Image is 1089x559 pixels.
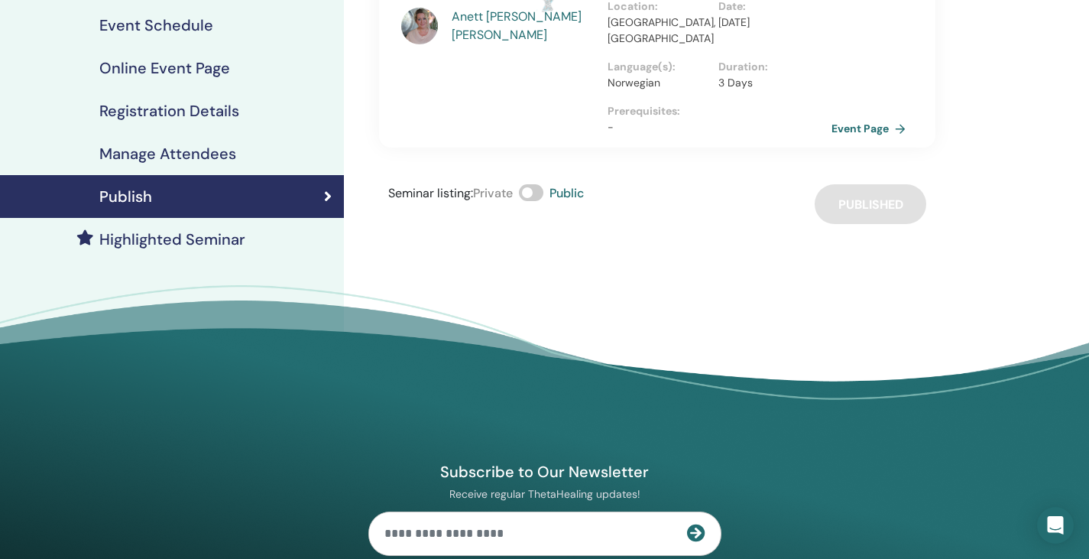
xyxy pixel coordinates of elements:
[608,103,829,119] p: Prerequisites :
[401,8,438,44] img: default.jpg
[99,102,239,120] h4: Registration Details
[99,145,236,163] h4: Manage Attendees
[452,8,593,44] a: Anett [PERSON_NAME] [PERSON_NAME]
[1037,507,1074,544] div: Open Intercom Messenger
[99,187,152,206] h4: Publish
[549,185,584,201] span: Public
[368,462,721,482] h4: Subscribe to Our Newsletter
[368,487,721,501] p: Receive regular ThetaHealing updates!
[608,75,709,91] p: Norwegian
[99,230,245,249] h4: Highlighted Seminar
[473,185,513,201] span: Private
[608,15,709,47] p: [GEOGRAPHIC_DATA], [GEOGRAPHIC_DATA]
[99,16,213,34] h4: Event Schedule
[718,59,820,75] p: Duration :
[608,119,829,135] p: -
[99,59,230,77] h4: Online Event Page
[388,185,473,201] span: Seminar listing :
[608,59,709,75] p: Language(s) :
[831,117,912,140] a: Event Page
[718,15,820,31] p: [DATE]
[718,75,820,91] p: 3 Days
